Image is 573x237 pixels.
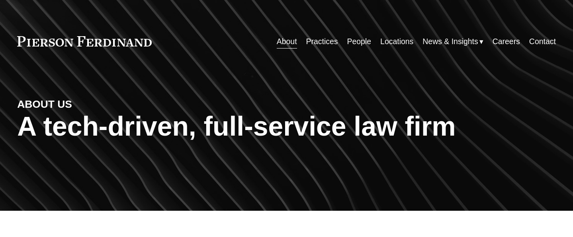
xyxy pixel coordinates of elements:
[422,35,478,49] span: News & Insights
[347,34,372,49] a: People
[493,34,520,49] a: Careers
[17,98,72,110] strong: ABOUT US
[529,34,556,49] a: Contact
[17,111,556,142] h1: A tech-driven, full-service law firm
[380,34,413,49] a: Locations
[422,34,483,49] a: folder dropdown
[277,34,297,49] a: About
[306,34,338,49] a: Practices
